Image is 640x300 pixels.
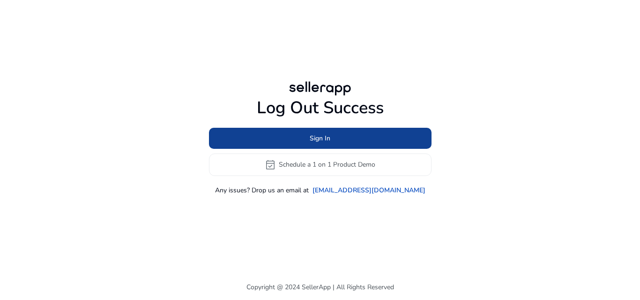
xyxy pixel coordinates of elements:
button: Sign In [209,128,432,149]
span: event_available [265,159,276,170]
a: [EMAIL_ADDRESS][DOMAIN_NAME] [313,185,425,195]
p: Any issues? Drop us an email at [215,185,309,195]
span: Sign In [310,133,330,143]
button: event_availableSchedule a 1 on 1 Product Demo [209,154,432,176]
h1: Log Out Success [209,98,432,118]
